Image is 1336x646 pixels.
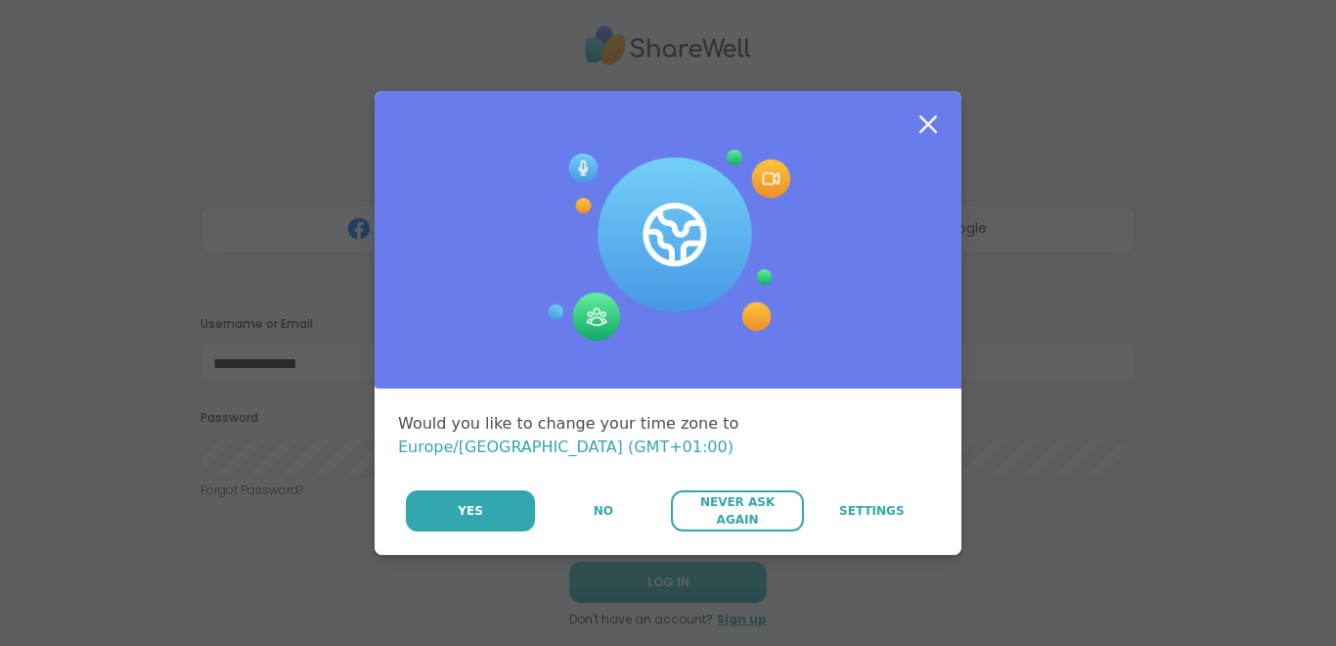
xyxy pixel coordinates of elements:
[681,493,793,529] span: Never Ask Again
[546,150,790,342] img: Session Experience
[594,502,613,520] span: No
[839,502,905,520] span: Settings
[537,490,669,531] button: No
[806,490,938,531] a: Settings
[398,438,734,456] span: Europe/[GEOGRAPHIC_DATA] (GMT+01:00)
[458,502,483,520] span: Yes
[398,412,938,459] div: Would you like to change your time zone to
[671,490,803,531] button: Never Ask Again
[406,490,535,531] button: Yes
